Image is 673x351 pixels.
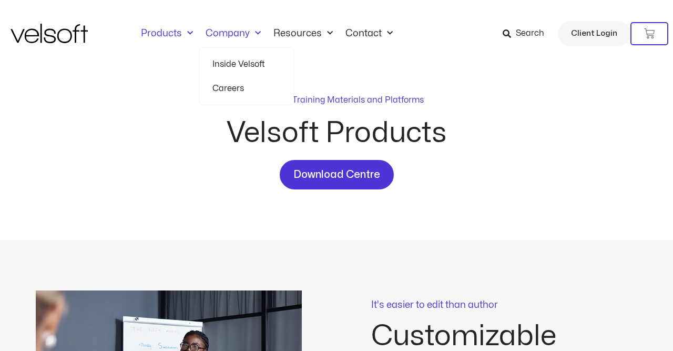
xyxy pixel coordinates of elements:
[199,47,294,105] ul: CompanyMenu Toggle
[11,24,88,43] img: Velsoft Training Materials
[135,28,199,39] a: ProductsMenu Toggle
[199,28,267,39] a: CompanyMenu Toggle
[280,160,394,189] a: Download Centre
[516,27,544,41] span: Search
[147,119,526,147] h2: Velsoft Products
[339,28,399,39] a: ContactMenu Toggle
[371,300,637,310] p: It's easier to edit than author
[212,76,281,101] a: Careers
[212,52,281,76] a: Inside Velsoft
[571,27,617,41] span: Client Login
[267,28,339,39] a: ResourcesMenu Toggle
[503,25,552,43] a: Search
[558,21,630,46] a: Client Login
[293,166,380,183] span: Download Centre
[135,28,399,39] nav: Menu
[250,94,424,106] p: Corporate Training Materials and Platforms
